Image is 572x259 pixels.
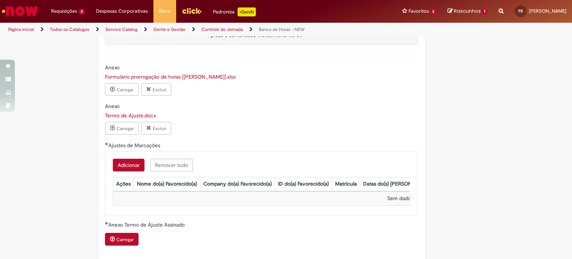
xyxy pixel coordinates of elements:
[134,177,200,191] th: Nome do(a) Favorecido(a)
[200,177,275,191] th: Company do(a) Favorecido(a)
[105,142,108,145] span: Necessários
[96,7,148,15] span: Despesas Corporativas
[518,9,523,13] span: PS
[51,7,77,15] span: Requisições
[201,26,243,32] a: Controle de Jornada
[117,237,134,243] small: Carregar
[105,64,121,71] span: Somente leitura - Anexo
[8,26,34,32] a: Página inicial
[213,7,256,16] div: Padroniza
[332,177,360,191] th: Matrícula
[409,7,429,15] span: Favoritos
[360,177,439,191] th: Datas do(s) [PERSON_NAME](s)
[275,177,332,191] th: ID do(a) Favorecido(a)
[105,112,156,119] a: Download de Termo de Ajuste.docx
[448,8,487,15] a: Rascunhos
[238,7,256,16] p: +GenAi
[6,23,376,37] ul: Trilhas de página
[482,8,487,15] span: 1
[108,221,186,228] span: Anexo Termo de Ajuste Assinado
[430,9,437,15] span: 2
[127,25,398,38] span: Disponibilizamos alguns dias extras após o dia 13 (data de fechamento) para ajustes para te ajuda...
[182,5,202,16] img: click_logo_yellow_360x200.png
[259,26,305,32] a: Banco de Horas - NEW
[105,73,236,80] a: Download de Formulário prorrogação de horas [Jornada dobrada].xlsx
[50,26,89,32] a: Todos os Catálogos
[113,177,134,191] th: Ações
[105,26,137,32] a: Service Catalog
[454,7,481,15] span: Rascunhos
[1,4,39,19] img: ServiceNow
[112,17,401,38] span: .
[108,142,162,149] span: Ajustes de Marcações
[105,103,121,110] span: Somente leitura - Anexo
[105,222,108,225] span: Necessários
[529,8,566,14] span: [PERSON_NAME]
[105,233,139,246] button: Carregar anexo de Anexo Termo de Ajuste Assinado Required
[113,159,144,171] button: Add a row for Ajustes de Marcações
[159,7,171,15] span: More
[153,26,185,32] a: Gente e Gestão
[79,9,85,15] span: 5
